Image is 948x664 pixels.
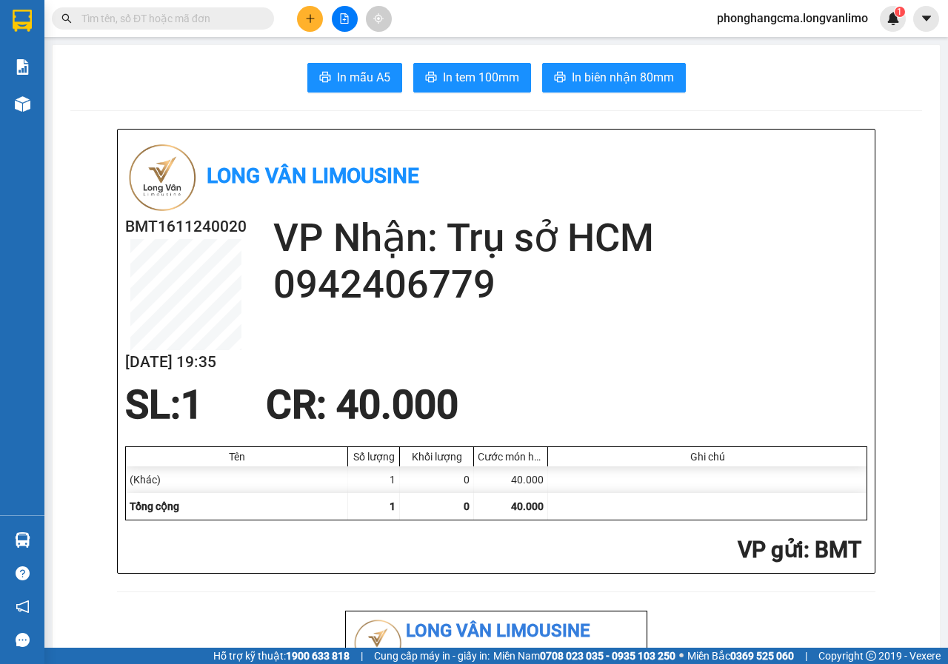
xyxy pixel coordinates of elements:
span: In biên nhận 80mm [572,68,674,87]
div: 0 [400,466,474,493]
span: ⚪️ [679,653,684,659]
div: 40.000 [474,466,548,493]
div: (Khác) [126,466,348,493]
span: 1 [181,382,203,428]
button: aim [366,6,392,32]
span: Cung cấp máy in - giấy in: [374,648,490,664]
span: notification [16,600,30,614]
span: VP gửi [738,537,804,563]
span: In tem 100mm [443,68,519,87]
div: Cước món hàng [478,451,544,463]
span: | [805,648,807,664]
span: message [16,633,30,647]
input: Tìm tên, số ĐT hoặc mã đơn [81,10,256,27]
span: printer [554,71,566,85]
span: SL: [125,382,181,428]
span: | [361,648,363,664]
button: caret-down [913,6,939,32]
img: logo.jpg [125,141,199,215]
span: plus [305,13,316,24]
span: printer [425,71,437,85]
sup: 1 [895,7,905,17]
span: 1 [390,500,395,512]
span: 0 [464,500,470,512]
span: 40.000 [511,500,544,512]
span: search [61,13,72,24]
span: Hỗ trợ kỹ thuật: [213,648,350,664]
h2: BMT1611240020 [125,215,247,239]
button: file-add [332,6,358,32]
h2: VP Nhận: Trụ sở HCM [273,215,867,261]
img: logo-vxr [13,10,32,32]
b: Long Vân Limousine [207,164,419,188]
strong: 0369 525 060 [730,650,794,662]
button: printerIn tem 100mm [413,63,531,93]
div: Tên [130,451,344,463]
span: Miền Bắc [687,648,794,664]
span: Tổng cộng [130,500,179,512]
span: CR : 40.000 [266,382,458,428]
div: Ghi chú [552,451,863,463]
button: plus [297,6,323,32]
img: icon-new-feature [887,12,900,25]
li: Long Vân Limousine [352,617,641,645]
span: printer [319,71,331,85]
h2: [DATE] 19:35 [125,350,247,375]
div: Số lượng [352,451,395,463]
h2: : BMT [125,535,861,566]
button: printerIn mẫu A5 [307,63,402,93]
span: aim [373,13,384,24]
img: warehouse-icon [15,96,30,112]
span: question-circle [16,566,30,580]
span: copyright [866,651,876,661]
div: 1 [348,466,400,493]
span: caret-down [920,12,933,25]
span: phonghangcma.longvanlimo [705,9,880,27]
strong: 1900 633 818 [286,650,350,662]
button: printerIn biên nhận 80mm [542,63,686,93]
span: Miền Nam [493,648,675,664]
span: In mẫu A5 [337,68,390,87]
h2: 0942406779 [273,261,867,308]
img: warehouse-icon [15,532,30,548]
img: solution-icon [15,59,30,75]
div: Khối lượng [404,451,470,463]
strong: 0708 023 035 - 0935 103 250 [540,650,675,662]
span: file-add [339,13,350,24]
span: 1 [897,7,902,17]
